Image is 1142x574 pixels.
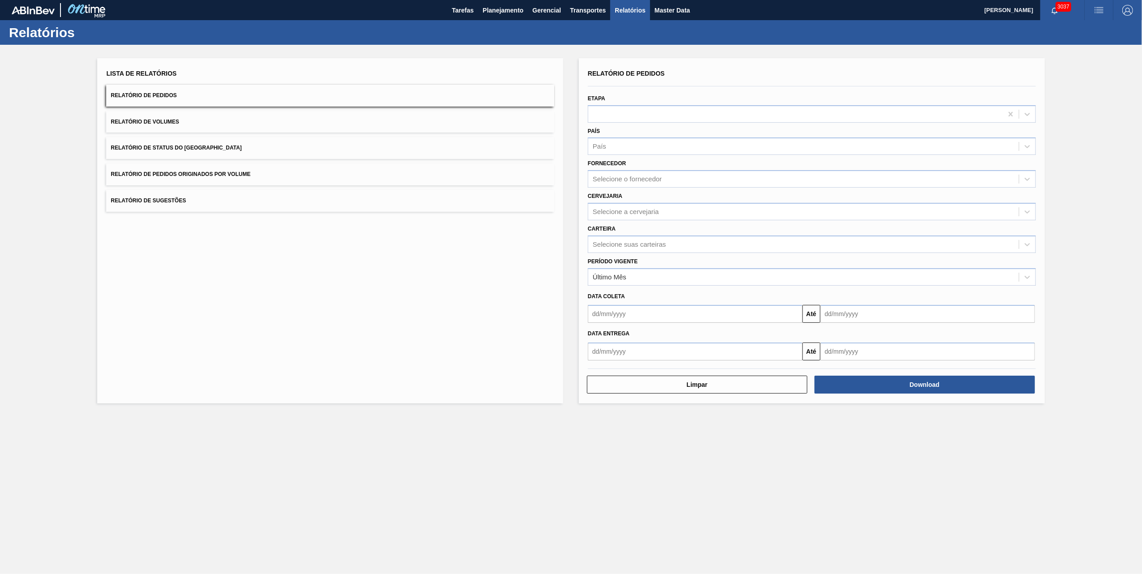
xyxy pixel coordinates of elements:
[588,226,616,232] label: Carteira
[820,305,1035,323] input: dd/mm/yyyy
[814,376,1035,394] button: Download
[106,85,554,107] button: Relatório de Pedidos
[106,190,554,212] button: Relatório de Sugestões
[588,160,626,167] label: Fornecedor
[587,376,807,394] button: Limpar
[533,5,561,16] span: Gerencial
[106,111,554,133] button: Relatório de Volumes
[588,343,802,360] input: dd/mm/yyyy
[111,197,186,204] span: Relatório de Sugestões
[588,258,638,265] label: Período Vigente
[111,171,250,177] span: Relatório de Pedidos Originados por Volume
[655,5,690,16] span: Master Data
[588,95,605,102] label: Etapa
[588,193,622,199] label: Cervejaria
[615,5,645,16] span: Relatórios
[106,137,554,159] button: Relatório de Status do [GEOGRAPHIC_DATA]
[593,208,659,215] div: Selecione a cervejaria
[9,27,168,38] h1: Relatórios
[1040,4,1069,17] button: Notificações
[111,92,177,99] span: Relatório de Pedidos
[588,128,600,134] label: País
[1094,5,1104,16] img: userActions
[588,305,802,323] input: dd/mm/yyyy
[111,119,179,125] span: Relatório de Volumes
[593,240,666,248] div: Selecione suas carteiras
[820,343,1035,360] input: dd/mm/yyyy
[12,6,55,14] img: TNhmsLtSVTkK8tSr43FrP2fwEKptu5GPRR3wAAAABJRU5ErkJggg==
[452,5,474,16] span: Tarefas
[570,5,606,16] span: Transportes
[593,143,606,150] div: País
[593,176,662,183] div: Selecione o fornecedor
[588,70,665,77] span: Relatório de Pedidos
[111,145,241,151] span: Relatório de Status do [GEOGRAPHIC_DATA]
[802,343,820,360] button: Até
[106,163,554,185] button: Relatório de Pedidos Originados por Volume
[483,5,523,16] span: Planejamento
[106,70,177,77] span: Lista de Relatórios
[593,273,626,281] div: Último Mês
[588,293,625,300] span: Data coleta
[1056,2,1071,12] span: 3037
[588,330,629,337] span: Data entrega
[1122,5,1133,16] img: Logout
[802,305,820,323] button: Até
